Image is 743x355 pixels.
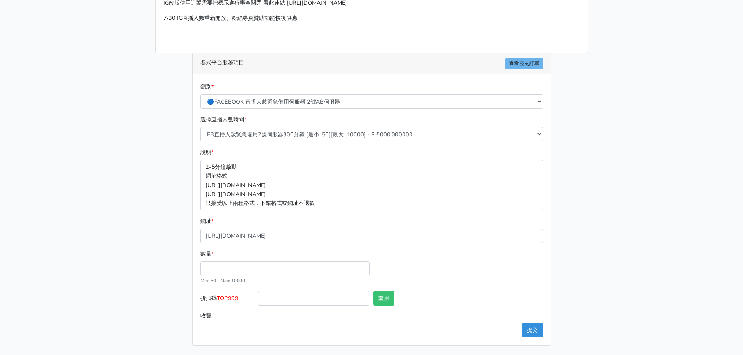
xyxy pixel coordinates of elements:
[200,277,245,284] small: Min: 50 - Max: 10000
[200,217,214,226] label: 網址
[199,309,256,323] label: 收費
[193,53,551,74] div: 各式平台服務項目
[199,291,256,309] label: 折扣碼
[200,229,543,243] input: 這邊填入網址
[200,160,543,210] p: 2-5分鐘啟動 網址格式 [URL][DOMAIN_NAME] [URL][DOMAIN_NAME] 只接受以上兩種格式，下錯格式或網址不退款
[200,82,214,91] label: 類別
[200,148,214,157] label: 說明
[522,323,543,337] button: 提交
[163,14,580,23] p: 7/30 IG直播人數重新開放、粉絲專頁贊助功能恢復供應
[373,291,394,306] button: 套用
[200,249,214,258] label: 數量
[217,294,238,302] span: TOP999
[200,115,246,124] label: 選擇直播人數時間
[505,58,543,69] a: 查看歷史訂單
